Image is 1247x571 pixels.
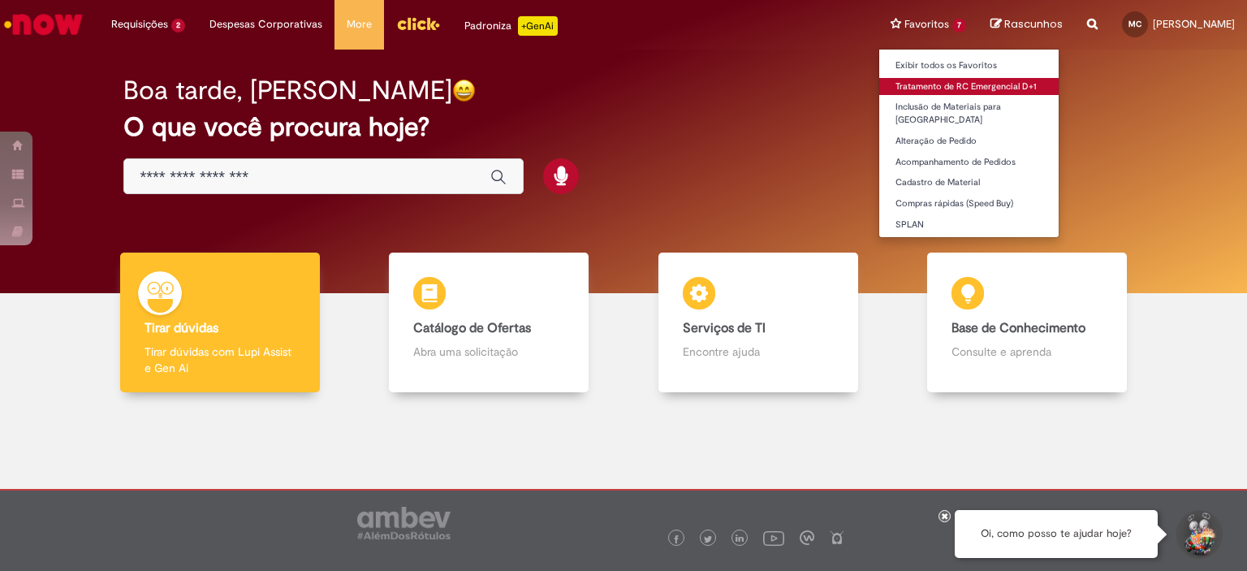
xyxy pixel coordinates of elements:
span: Favoritos [904,16,949,32]
span: More [347,16,372,32]
img: ServiceNow [2,8,85,41]
img: logo_footer_facebook.png [672,535,680,543]
button: Iniciar Conversa de Suporte [1174,510,1223,559]
span: Rascunhos [1004,16,1063,32]
span: [PERSON_NAME] [1153,17,1235,31]
a: Exibir todos os Favoritos [879,57,1059,75]
p: Consulte e aprenda [951,344,1102,360]
b: Tirar dúvidas [145,320,218,336]
span: MC [1128,19,1141,29]
a: Cadastro de Material [879,174,1059,192]
h2: Boa tarde, [PERSON_NAME] [123,76,452,105]
span: 7 [952,19,966,32]
a: Serviços de TI Encontre ajuda [623,253,893,393]
p: +GenAi [518,16,558,36]
a: Acompanhamento de Pedidos [879,154,1059,171]
p: Encontre ajuda [683,344,834,360]
img: logo_footer_twitter.png [704,535,712,543]
ul: Favoritos [878,49,1059,238]
a: Tratamento de RC Emergencial D+1 [879,78,1059,96]
div: Padroniza [464,16,558,36]
a: Catálogo de Ofertas Abra uma solicitação [355,253,624,393]
img: logo_footer_linkedin.png [736,534,744,544]
p: Abra uma solicitação [413,344,564,360]
img: logo_footer_ambev_rotulo_gray.png [357,507,451,539]
img: logo_footer_naosei.png [830,530,844,545]
b: Base de Conhecimento [951,320,1085,336]
span: Requisições [111,16,168,32]
span: Despesas Corporativas [209,16,322,32]
img: click_logo_yellow_360x200.png [396,11,440,36]
a: Tirar dúvidas Tirar dúvidas com Lupi Assist e Gen Ai [85,253,355,393]
img: logo_footer_youtube.png [763,527,784,548]
a: SPLAN [879,216,1059,234]
a: Inclusão de Materiais para [GEOGRAPHIC_DATA] [879,98,1059,128]
a: Alteração de Pedido [879,132,1059,150]
img: happy-face.png [452,79,476,102]
p: Tirar dúvidas com Lupi Assist e Gen Ai [145,344,296,376]
div: Oi, como posso te ajudar hoje? [955,510,1158,558]
b: Catálogo de Ofertas [413,320,531,336]
span: 2 [171,19,185,32]
h2: O que você procura hoje? [123,113,1124,141]
img: logo_footer_workplace.png [800,530,814,545]
b: Serviços de TI [683,320,766,336]
a: Rascunhos [990,17,1063,32]
a: Compras rápidas (Speed Buy) [879,195,1059,213]
a: Base de Conhecimento Consulte e aprenda [893,253,1163,393]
